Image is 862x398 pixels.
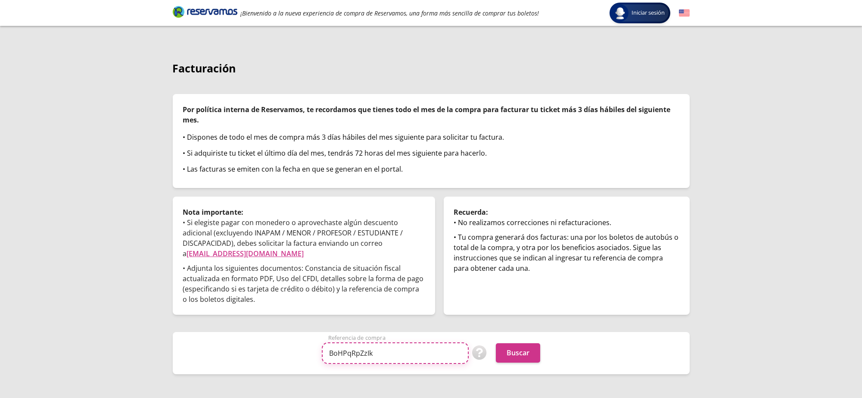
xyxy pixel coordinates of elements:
span: Iniciar sesión [629,9,669,17]
p: Recuerda: [454,207,679,217]
div: • No realizamos correcciones ni refacturaciones. [454,217,679,228]
p: Por política interna de Reservamos, te recordamos que tienes todo el mes de la compra para factur... [183,104,679,125]
p: Facturación [173,60,690,77]
em: ¡Bienvenido a la nueva experiencia de compra de Reservamos, una forma más sencilla de comprar tus... [241,9,539,17]
p: • Si elegiste pagar con monedero o aprovechaste algún descuento adicional (excluyendo INAPAM / ME... [183,217,425,259]
div: • Tu compra generará dos facturas: una por los boletos de autobús o total de la compra, y otra po... [454,232,679,273]
p: Nota importante: [183,207,425,217]
button: English [679,8,690,19]
button: Buscar [496,343,540,363]
div: • Las facturas se emiten con la fecha en que se generan en el portal. [183,164,679,174]
i: Brand Logo [173,5,237,18]
a: Brand Logo [173,5,237,21]
a: [EMAIL_ADDRESS][DOMAIN_NAME] [187,249,304,258]
p: • Adjunta los siguientes documentos: Constancia de situación fiscal actualizada en formato PDF, U... [183,263,425,304]
div: • Dispones de todo el mes de compra más 3 días hábiles del mes siguiente para solicitar tu factura. [183,132,679,142]
div: • Si adquiriste tu ticket el último día del mes, tendrás 72 horas del mes siguiente para hacerlo. [183,148,679,158]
